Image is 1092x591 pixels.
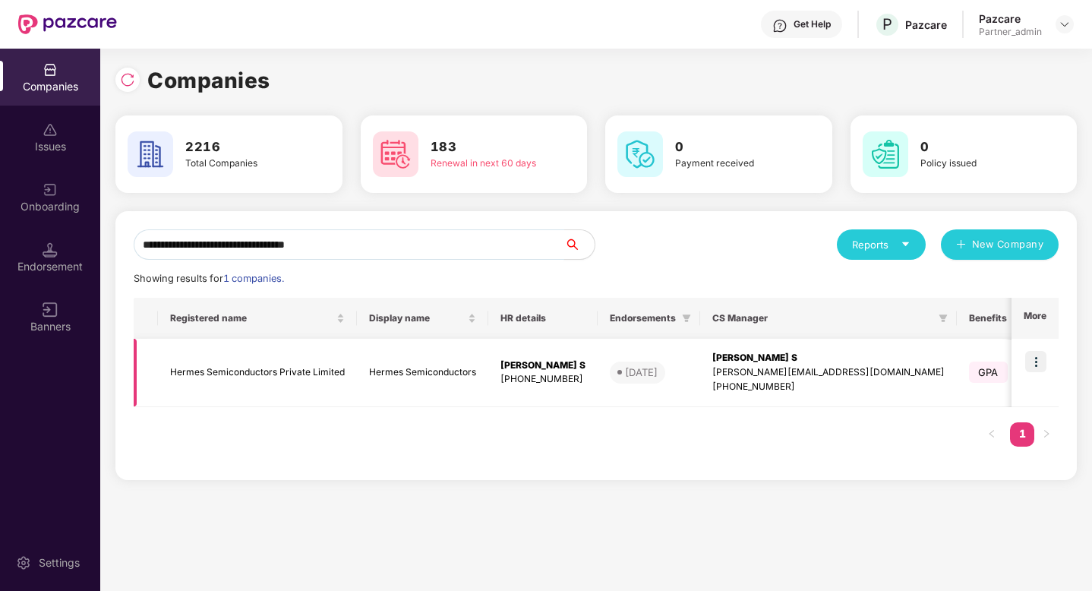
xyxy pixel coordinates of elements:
div: [PERSON_NAME] S [712,351,945,365]
button: plusNew Company [941,229,1059,260]
h3: 0 [920,137,1034,157]
img: svg+xml;base64,PHN2ZyB3aWR0aD0iMjAiIGhlaWdodD0iMjAiIHZpZXdCb3g9IjAgMCAyMCAyMCIgZmlsbD0ibm9uZSIgeG... [43,182,58,198]
div: Get Help [794,18,831,30]
span: GPA [969,362,1008,383]
img: svg+xml;base64,PHN2ZyB4bWxucz0iaHR0cDovL3d3dy53My5vcmcvMjAwMC9zdmciIHdpZHRoPSI2MCIgaGVpZ2h0PSI2MC... [617,131,663,177]
span: left [987,429,996,438]
div: Settings [34,555,84,570]
th: Registered name [158,298,357,339]
img: svg+xml;base64,PHN2ZyB3aWR0aD0iMTQuNSIgaGVpZ2h0PSIxNC41IiB2aWV3Qm94PSIwIDAgMTYgMTYiIGZpbGw9Im5vbm... [43,242,58,258]
div: [PHONE_NUMBER] [712,380,945,394]
div: [PERSON_NAME] S [500,359,585,373]
button: right [1034,422,1059,447]
img: svg+xml;base64,PHN2ZyBpZD0iU2V0dGluZy0yMHgyMCIgeG1sbnM9Imh0dHA6Ly93d3cudzMub3JnLzIwMDAvc3ZnIiB3aW... [16,555,31,570]
div: Partner_admin [979,26,1042,38]
th: HR details [488,298,598,339]
img: svg+xml;base64,PHN2ZyB4bWxucz0iaHR0cDovL3d3dy53My5vcmcvMjAwMC9zdmciIHdpZHRoPSI2MCIgaGVpZ2h0PSI2MC... [128,131,173,177]
img: svg+xml;base64,PHN2ZyB4bWxucz0iaHR0cDovL3d3dy53My5vcmcvMjAwMC9zdmciIHdpZHRoPSI2MCIgaGVpZ2h0PSI2MC... [863,131,908,177]
h3: 0 [675,137,788,157]
img: svg+xml;base64,PHN2ZyBpZD0iUmVsb2FkLTMyeDMyIiB4bWxucz0iaHR0cDovL3d3dy53My5vcmcvMjAwMC9zdmciIHdpZH... [120,72,135,87]
span: 1 companies. [223,273,284,284]
li: Next Page [1034,422,1059,447]
span: New Company [972,237,1044,252]
span: Endorsements [610,312,676,324]
div: Policy issued [920,156,1034,171]
span: Registered name [170,312,333,324]
h1: Companies [147,64,270,97]
div: Total Companies [185,156,298,171]
img: svg+xml;base64,PHN2ZyB3aWR0aD0iMTYiIGhlaWdodD0iMTYiIHZpZXdCb3g9IjAgMCAxNiAxNiIgZmlsbD0ibm9uZSIgeG... [43,302,58,318]
th: Display name [357,298,488,339]
span: search [563,239,595,251]
div: [DATE] [625,365,658,380]
td: Hermes Semiconductors [357,339,488,407]
img: New Pazcare Logo [18,14,117,34]
h3: 183 [431,137,544,157]
span: filter [682,314,691,323]
button: left [980,422,1004,447]
span: CS Manager [712,312,933,324]
div: [PERSON_NAME][EMAIL_ADDRESS][DOMAIN_NAME] [712,365,945,380]
li: 1 [1010,422,1034,447]
div: Pazcare [979,11,1042,26]
div: Pazcare [905,17,947,32]
h3: 2216 [185,137,298,157]
div: Reports [852,237,911,252]
img: svg+xml;base64,PHN2ZyBpZD0iSGVscC0zMngzMiIgeG1sbnM9Imh0dHA6Ly93d3cudzMub3JnLzIwMDAvc3ZnIiB3aWR0aD... [772,18,787,33]
span: caret-down [901,239,911,249]
div: Renewal in next 60 days [431,156,544,171]
img: svg+xml;base64,PHN2ZyBpZD0iRHJvcGRvd24tMzJ4MzIiIHhtbG5zPSJodHRwOi8vd3d3LnczLm9yZy8yMDAwL3N2ZyIgd2... [1059,18,1071,30]
button: search [563,229,595,260]
div: [PHONE_NUMBER] [500,372,585,387]
td: Hermes Semiconductors Private Limited [158,339,357,407]
span: Display name [369,312,465,324]
span: filter [939,314,948,323]
img: svg+xml;base64,PHN2ZyBpZD0iSXNzdWVzX2Rpc2FibGVkIiB4bWxucz0iaHR0cDovL3d3dy53My5vcmcvMjAwMC9zdmciIH... [43,122,58,137]
span: Showing results for [134,273,284,284]
span: right [1042,429,1051,438]
span: P [882,15,892,33]
span: filter [936,309,951,327]
th: More [1012,298,1059,339]
img: icon [1025,351,1046,372]
span: filter [679,309,694,327]
a: 1 [1010,422,1034,445]
li: Previous Page [980,422,1004,447]
img: svg+xml;base64,PHN2ZyBpZD0iQ29tcGFuaWVzIiB4bWxucz0iaHR0cDovL3d3dy53My5vcmcvMjAwMC9zdmciIHdpZHRoPS... [43,62,58,77]
img: svg+xml;base64,PHN2ZyB4bWxucz0iaHR0cDovL3d3dy53My5vcmcvMjAwMC9zdmciIHdpZHRoPSI2MCIgaGVpZ2h0PSI2MC... [373,131,418,177]
span: plus [956,239,966,251]
div: Payment received [675,156,788,171]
